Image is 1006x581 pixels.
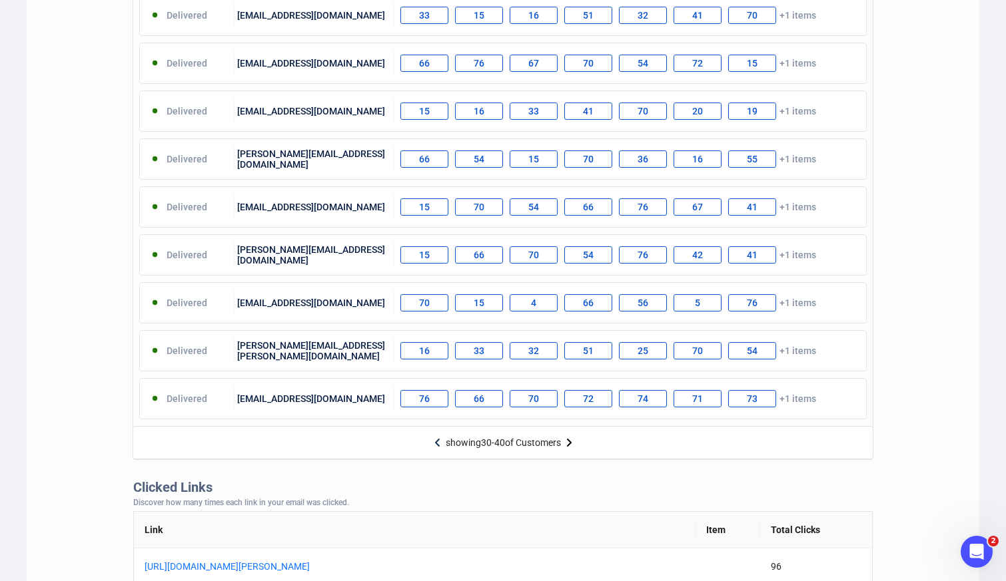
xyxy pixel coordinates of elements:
[760,512,872,548] th: Total Clicks
[234,2,394,29] div: [EMAIL_ADDRESS][DOMAIN_NAME]
[430,435,446,451] img: left-arrow.png
[619,246,667,264] div: 76
[140,385,234,412] div: Delivered
[394,290,866,316] div: +1 items
[234,194,394,220] div: [EMAIL_ADDRESS][DOMAIN_NAME]
[140,242,234,268] div: Delivered
[674,294,722,311] div: 5
[140,146,234,172] div: Delivered
[400,342,448,359] div: 16
[394,337,866,364] div: +1 items
[400,150,448,168] div: 66
[619,342,667,359] div: 25
[564,150,612,168] div: 70
[674,7,722,24] div: 41
[988,536,999,546] span: 2
[133,498,873,508] div: Discover how many times each link in your email was clicked.
[674,102,722,120] div: 20
[394,50,866,77] div: +1 items
[140,337,234,364] div: Delivered
[674,342,722,359] div: 70
[455,150,503,168] div: 54
[619,102,667,120] div: 70
[561,435,577,451] img: right-arrow.svg
[140,98,234,124] div: Delivered
[400,246,448,264] div: 15
[564,294,612,311] div: 66
[510,7,558,24] div: 16
[619,294,667,311] div: 56
[510,55,558,72] div: 67
[510,342,558,359] div: 32
[728,150,776,168] div: 55
[394,194,866,220] div: +1 items
[140,290,234,316] div: Delivered
[619,198,667,216] div: 76
[510,390,558,407] div: 70
[961,536,993,568] iframe: Intercom live chat
[455,198,503,216] div: 70
[234,50,394,77] div: [EMAIL_ADDRESS][DOMAIN_NAME]
[674,246,722,264] div: 42
[619,150,667,168] div: 36
[510,246,558,264] div: 70
[400,294,448,311] div: 70
[394,385,866,412] div: +1 items
[728,198,776,216] div: 41
[510,102,558,120] div: 33
[564,246,612,264] div: 54
[140,50,234,77] div: Delivered
[728,294,776,311] div: 76
[234,146,394,172] div: [PERSON_NAME][EMAIL_ADDRESS][DOMAIN_NAME]
[400,55,448,72] div: 66
[619,390,667,407] div: 74
[455,55,503,72] div: 76
[510,150,558,168] div: 15
[564,390,612,407] div: 72
[455,102,503,120] div: 16
[728,342,776,359] div: 54
[455,246,503,264] div: 66
[728,55,776,72] div: 15
[234,98,394,124] div: [EMAIL_ADDRESS][DOMAIN_NAME]
[400,390,448,407] div: 76
[564,198,612,216] div: 66
[234,385,394,412] div: [EMAIL_ADDRESS][DOMAIN_NAME]
[619,55,667,72] div: 54
[564,55,612,72] div: 70
[400,102,448,120] div: 15
[394,146,866,172] div: +1 items
[674,390,722,407] div: 71
[674,198,722,216] div: 67
[145,559,478,574] a: [URL][DOMAIN_NAME][PERSON_NAME]
[728,390,776,407] div: 73
[140,2,234,29] div: Delivered
[674,150,722,168] div: 16
[455,390,503,407] div: 66
[696,512,760,548] th: Item
[400,7,448,24] div: 33
[394,2,866,29] div: +1 items
[400,198,448,216] div: 15
[619,7,667,24] div: 32
[455,342,503,359] div: 33
[234,290,394,316] div: [EMAIL_ADDRESS][DOMAIN_NAME]
[674,55,722,72] div: 72
[446,437,561,448] div: showing 30 - 40 of Customers
[728,7,776,24] div: 70
[394,242,866,268] div: +1 items
[455,7,503,24] div: 15
[728,246,776,264] div: 41
[134,512,696,548] th: Link
[140,194,234,220] div: Delivered
[455,294,503,311] div: 15
[564,7,612,24] div: 51
[510,198,558,216] div: 54
[510,294,558,311] div: 4
[234,337,394,364] div: [PERSON_NAME][EMAIL_ADDRESS][PERSON_NAME][DOMAIN_NAME]
[234,242,394,268] div: [PERSON_NAME][EMAIL_ADDRESS][DOMAIN_NAME]
[133,480,873,495] div: Clicked Links
[564,342,612,359] div: 51
[728,102,776,120] div: 19
[394,98,866,124] div: +1 items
